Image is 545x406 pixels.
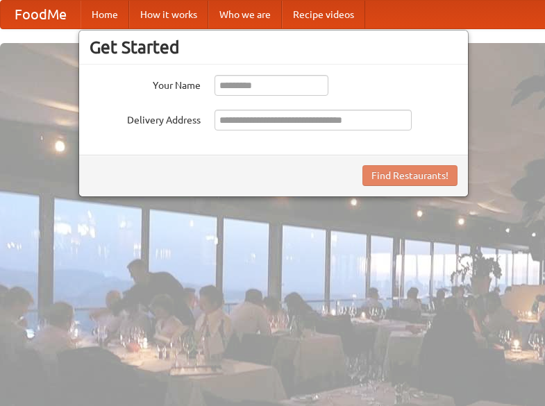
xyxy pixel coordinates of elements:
[282,1,365,28] a: Recipe videos
[90,75,201,92] label: Your Name
[208,1,282,28] a: Who we are
[81,1,129,28] a: Home
[129,1,208,28] a: How it works
[1,1,81,28] a: FoodMe
[362,165,458,186] button: Find Restaurants!
[90,110,201,127] label: Delivery Address
[90,37,458,58] h3: Get Started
